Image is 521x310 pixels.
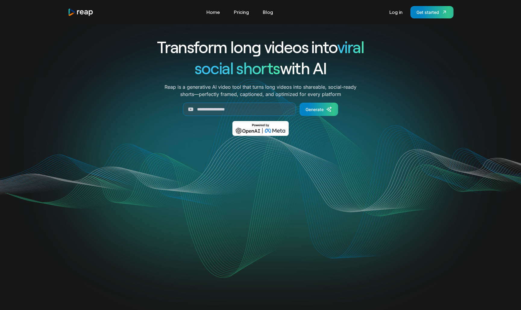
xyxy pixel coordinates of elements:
a: Get started [410,6,454,18]
img: reap logo [68,8,94,16]
div: Get started [416,9,439,15]
h1: Transform long videos into [135,36,386,57]
a: Home [203,7,223,17]
div: Generate [306,106,324,113]
a: Log in [386,7,406,17]
p: Reap is a generative AI video tool that turns long videos into shareable, social-ready shorts—per... [165,83,356,98]
a: Pricing [231,7,252,17]
img: Powered by OpenAI & Meta [232,121,289,136]
span: social shorts [195,58,280,78]
a: Generate [300,103,338,116]
a: home [68,8,94,16]
form: Generate Form [135,103,386,116]
a: Blog [260,7,276,17]
span: viral [337,37,364,56]
video: Your browser does not support the video tag. [139,145,382,266]
h1: with AI [135,57,386,78]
